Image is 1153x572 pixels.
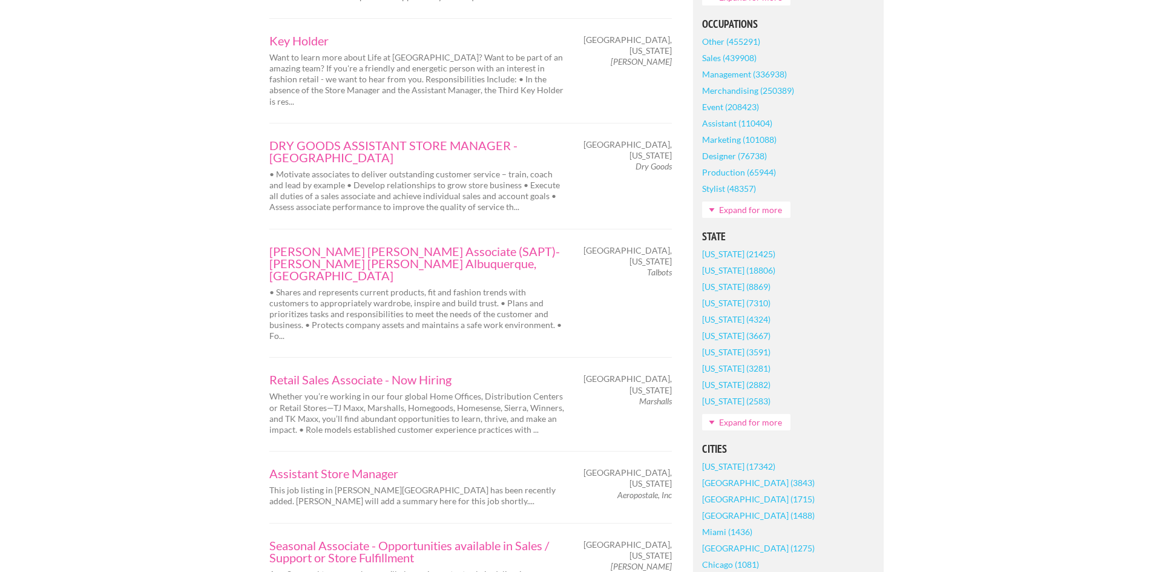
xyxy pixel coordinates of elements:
[702,50,757,66] a: Sales (439908)
[702,475,815,491] a: [GEOGRAPHIC_DATA] (3843)
[702,202,790,218] a: Expand for more
[702,491,815,507] a: [GEOGRAPHIC_DATA] (1715)
[269,467,566,479] a: Assistant Store Manager
[702,458,775,475] a: [US_STATE] (17342)
[269,35,566,47] a: Key Holder
[702,376,770,393] a: [US_STATE] (2882)
[702,344,770,360] a: [US_STATE] (3591)
[702,327,770,344] a: [US_STATE] (3667)
[639,396,672,406] em: Marshalls
[702,295,770,311] a: [US_STATE] (7310)
[702,33,760,50] a: Other (455291)
[269,539,566,564] a: Seasonal Associate - Opportunities available in Sales / Support or Store Fulfillment
[583,35,672,56] span: [GEOGRAPHIC_DATA], [US_STATE]
[702,148,767,164] a: Designer (76738)
[702,524,752,540] a: Miami (1436)
[702,444,875,455] h5: Cities
[269,373,566,386] a: Retail Sales Associate - Now Hiring
[269,391,566,435] p: Whether you’re working in our four global Home Offices, Distribution Centers or Retail Stores—TJ ...
[583,139,672,161] span: [GEOGRAPHIC_DATA], [US_STATE]
[583,245,672,267] span: [GEOGRAPHIC_DATA], [US_STATE]
[617,490,672,500] em: Aeropostale, Inc
[702,99,759,115] a: Event (208423)
[702,115,772,131] a: Assistant (110404)
[702,180,756,197] a: Stylist (48357)
[702,540,815,556] a: [GEOGRAPHIC_DATA] (1275)
[269,245,566,281] a: [PERSON_NAME] [PERSON_NAME] Associate (SAPT)-[PERSON_NAME] [PERSON_NAME] Albuquerque, [GEOGRAPHIC...
[702,246,775,262] a: [US_STATE] (21425)
[647,267,672,277] em: Talbots
[702,278,770,295] a: [US_STATE] (8869)
[583,467,672,489] span: [GEOGRAPHIC_DATA], [US_STATE]
[583,373,672,395] span: [GEOGRAPHIC_DATA], [US_STATE]
[702,66,787,82] a: Management (336938)
[702,311,770,327] a: [US_STATE] (4324)
[702,19,875,30] h5: Occupations
[269,485,566,507] p: This job listing in [PERSON_NAME][GEOGRAPHIC_DATA] has been recently added. [PERSON_NAME] will ad...
[611,561,672,571] em: [PERSON_NAME]
[702,164,776,180] a: Production (65944)
[702,507,815,524] a: [GEOGRAPHIC_DATA] (1488)
[702,393,770,409] a: [US_STATE] (2583)
[702,360,770,376] a: [US_STATE] (3281)
[583,539,672,561] span: [GEOGRAPHIC_DATA], [US_STATE]
[269,287,566,342] p: • Shares and represents current products, fit and fashion trends with customers to appropriately ...
[269,169,566,213] p: • Motivate associates to deliver outstanding customer service – train, coach and lead by example ...
[702,414,790,430] a: Expand for more
[269,139,566,163] a: DRY GOODS ASSISTANT STORE MANAGER - [GEOGRAPHIC_DATA]
[611,56,672,67] em: [PERSON_NAME]
[702,82,794,99] a: Merchandising (250389)
[702,262,775,278] a: [US_STATE] (18806)
[269,52,566,107] p: Want to learn more about Life at [GEOGRAPHIC_DATA]? Want to be part of an amazing team? If you're...
[636,161,672,171] em: Dry Goods
[702,131,777,148] a: Marketing (101088)
[702,231,875,242] h5: State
